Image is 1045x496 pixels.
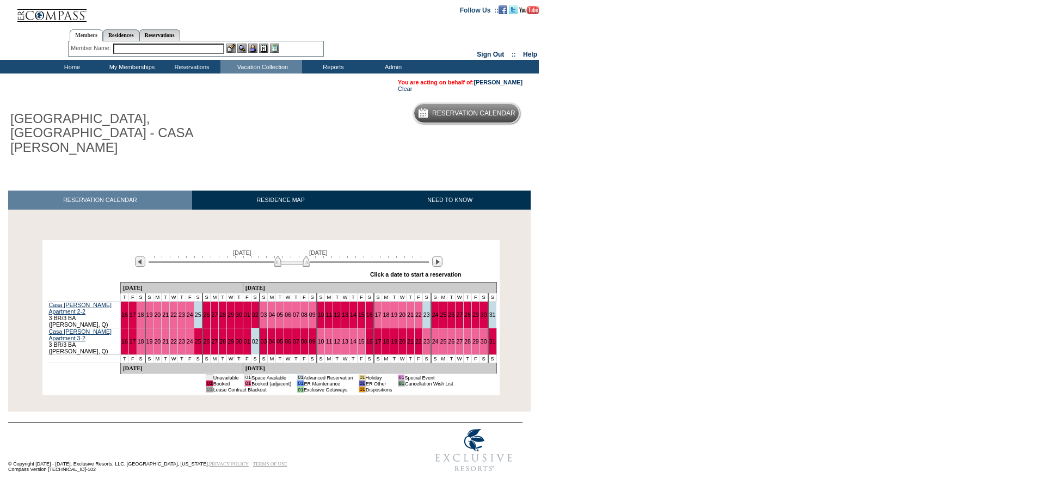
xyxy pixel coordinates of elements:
td: S [194,293,202,302]
a: 03 [261,338,267,345]
td: S [260,293,268,302]
td: W [284,293,292,302]
a: 10 [318,311,324,318]
td: T [464,293,472,302]
a: 18 [138,338,144,345]
td: Unavailable [213,375,239,381]
a: Sign Out [477,51,504,58]
td: T [407,293,415,302]
td: Admin [362,60,422,74]
span: [DATE] [309,249,328,256]
td: Advanced Reservation [304,375,353,381]
a: TERMS OF USE [253,461,287,467]
td: S [365,355,373,363]
a: 04 [268,338,275,345]
a: 21 [407,338,414,345]
td: T [235,293,243,302]
a: 24 [432,338,439,345]
img: View [237,44,247,53]
td: Special Event [404,375,453,381]
a: 16 [121,338,128,345]
a: 01 [244,311,250,318]
a: 30 [481,338,487,345]
td: T [177,293,186,302]
a: [PERSON_NAME] [474,79,522,85]
a: 25 [440,311,446,318]
td: 01 [206,387,213,393]
td: T [447,293,456,302]
img: Exclusive Resorts [425,423,522,477]
span: [DATE] [233,249,251,256]
a: 27 [211,311,218,318]
td: M [153,293,162,302]
img: Become our fan on Facebook [499,5,507,14]
a: 14 [350,338,356,345]
td: W [284,355,292,363]
td: S [488,293,496,302]
td: S [488,355,496,363]
a: 13 [342,311,348,318]
a: RESIDENCE MAP [192,191,370,210]
a: 11 [325,338,332,345]
td: T [390,355,398,363]
td: T [292,293,300,302]
td: T [120,293,128,302]
td: T [276,355,284,363]
td: T [235,355,243,363]
a: 29 [228,338,234,345]
td: S [137,355,145,363]
a: RESERVATION CALENDAR [8,191,192,210]
td: Reservations [161,60,220,74]
a: 30 [236,338,242,345]
a: 19 [146,311,153,318]
td: Dispositions [366,387,392,393]
a: 28 [464,311,471,318]
img: Next [432,256,442,267]
a: 28 [464,338,471,345]
a: 29 [472,338,479,345]
a: Clear [398,85,412,92]
td: ER Other [366,381,392,387]
td: Follow Us :: [460,5,499,14]
td: S [374,293,382,302]
a: Become our fan on Facebook [499,6,507,13]
img: b_edit.gif [226,44,236,53]
td: M [439,293,447,302]
td: S [374,355,382,363]
a: 22 [415,311,422,318]
td: W [456,293,464,302]
td: 01 [297,387,304,393]
td: Exclusive Getaways [304,387,353,393]
td: M [211,355,219,363]
td: F [128,293,137,302]
a: 04 [268,311,275,318]
td: 01 [297,381,304,387]
a: 31 [489,311,496,318]
td: M [268,355,276,363]
a: 11 [325,311,332,318]
td: T [333,293,341,302]
td: M [439,355,447,363]
td: F [357,355,365,363]
td: 3 BR/3 BA ([PERSON_NAME], Q) [48,302,121,328]
td: T [464,355,472,363]
a: Subscribe to our YouTube Channel [519,6,539,13]
td: S [480,355,488,363]
a: 06 [285,311,291,318]
a: 25 [440,338,446,345]
td: M [325,293,333,302]
a: 20 [154,338,161,345]
td: F [357,293,365,302]
td: [DATE] [243,363,496,374]
td: T [333,355,341,363]
h5: Reservation Calendar [432,110,515,117]
td: 01 [359,387,365,393]
td: © Copyright [DATE] - [DATE]. Exclusive Resorts, LLC. [GEOGRAPHIC_DATA], [US_STATE]. Compass Versi... [8,424,389,478]
a: 27 [211,338,218,345]
a: 21 [162,311,169,318]
td: ER Maintenance [304,381,353,387]
a: 16 [366,311,373,318]
td: F [300,293,308,302]
td: Holiday [366,375,392,381]
a: 16 [366,338,373,345]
